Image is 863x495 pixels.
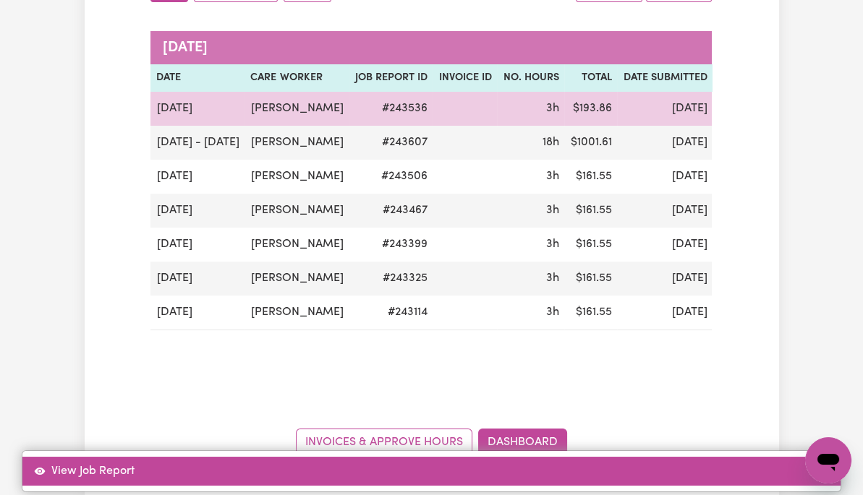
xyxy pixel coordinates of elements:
td: [DATE] [617,228,713,262]
td: [DATE] [150,262,245,296]
td: [DATE] [617,194,713,228]
th: Care worker [245,64,349,92]
td: [PERSON_NAME] [245,126,349,160]
th: Date [150,64,245,92]
td: $ 161.55 [564,262,617,296]
td: # 243467 [349,194,433,228]
span: 3 hours [545,306,558,318]
td: [DATE] [150,160,245,194]
th: Date Submitted [617,64,713,92]
td: [PERSON_NAME] [245,194,349,228]
td: [DATE] [617,92,713,126]
td: [DATE] [150,296,245,330]
span: 18 hours [542,137,558,148]
td: $ 161.55 [564,296,617,330]
iframe: Button to launch messaging window [805,437,851,483]
th: Total [564,64,617,92]
td: [PERSON_NAME] [245,160,349,194]
td: [DATE] [150,194,245,228]
td: [PERSON_NAME] [245,262,349,296]
td: $ 161.55 [564,160,617,194]
td: [DATE] [617,126,713,160]
td: $ 1001.61 [564,126,617,160]
td: # 243607 [349,126,433,160]
td: [DATE] [150,92,245,126]
td: [PERSON_NAME] [245,228,349,262]
a: Invoices & Approve Hours [296,429,472,456]
span: 3 hours [545,171,558,182]
th: No. Hours [497,64,564,92]
td: [DATE] [617,262,713,296]
td: [DATE] - [DATE] [150,126,245,160]
td: $ 193.86 [564,92,617,126]
a: Dashboard [478,429,567,456]
td: $ 161.55 [564,228,617,262]
td: [DATE] [617,160,713,194]
span: 3 hours [545,103,558,114]
th: Job Report ID [349,64,433,92]
td: # 243506 [349,160,433,194]
td: [PERSON_NAME] [245,92,349,126]
span: 3 hours [545,238,558,250]
td: # 243325 [349,262,433,296]
caption: [DATE] [150,31,854,64]
span: 3 hours [545,205,558,216]
td: # 243536 [349,92,433,126]
td: [PERSON_NAME] [245,296,349,330]
span: 3 hours [545,272,558,284]
td: # 243399 [349,228,433,262]
td: [DATE] [150,228,245,262]
th: Invoice ID [433,64,497,92]
td: # 243114 [349,296,433,330]
td: [DATE] [617,296,713,330]
td: $ 161.55 [564,194,617,228]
